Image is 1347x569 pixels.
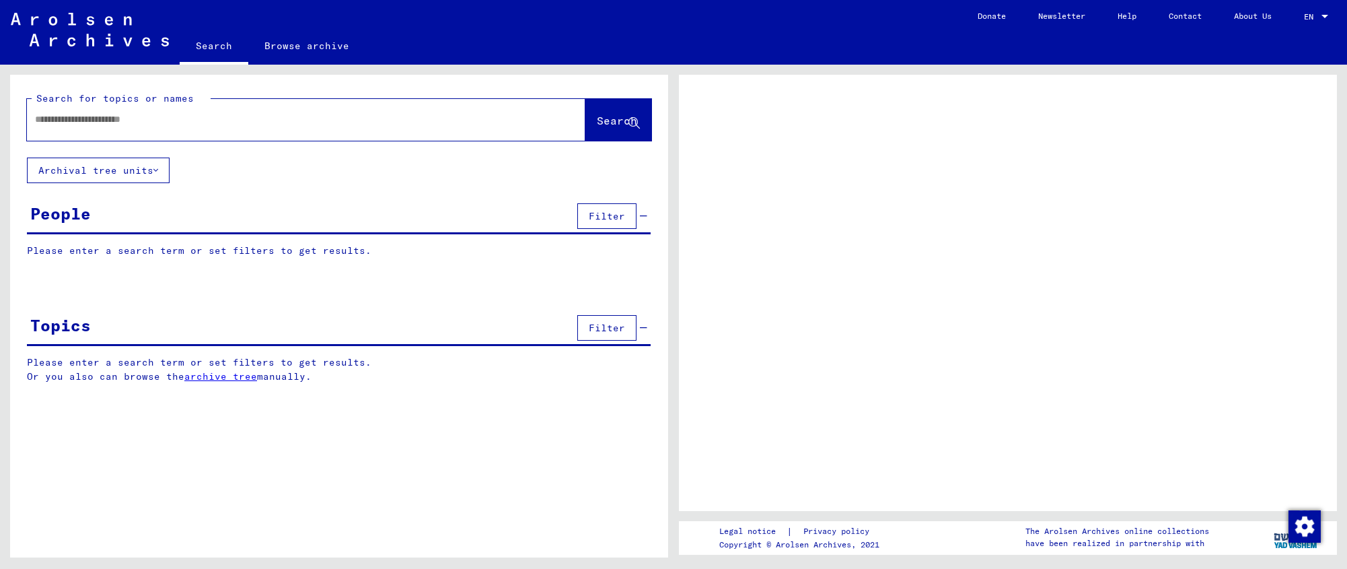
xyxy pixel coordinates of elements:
span: Filter [589,210,625,222]
a: Browse archive [248,30,365,62]
span: Filter [589,322,625,334]
img: Arolsen_neg.svg [11,13,169,46]
p: The Arolsen Archives online collections [1025,525,1209,537]
p: have been realized in partnership with [1025,537,1209,549]
mat-label: Search for topics or names [36,92,194,104]
p: Please enter a search term or set filters to get results. Or you also can browse the manually. [27,356,651,384]
p: Please enter a search term or set filters to get results. [27,244,651,258]
span: Search [597,114,637,127]
a: Legal notice [719,525,787,539]
div: Change consent [1288,510,1320,542]
button: Filter [577,315,636,341]
a: Privacy policy [793,525,885,539]
p: Copyright © Arolsen Archives, 2021 [719,539,885,551]
div: People [30,201,91,226]
a: Search [180,30,248,65]
div: | [719,525,885,539]
img: Change consent [1288,510,1321,543]
img: yv_logo.png [1271,521,1321,554]
button: Filter [577,203,636,229]
a: archive tree [184,370,257,382]
div: Topics [30,313,91,337]
button: Archival tree units [27,158,170,183]
span: EN [1304,12,1319,22]
button: Search [585,99,651,141]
